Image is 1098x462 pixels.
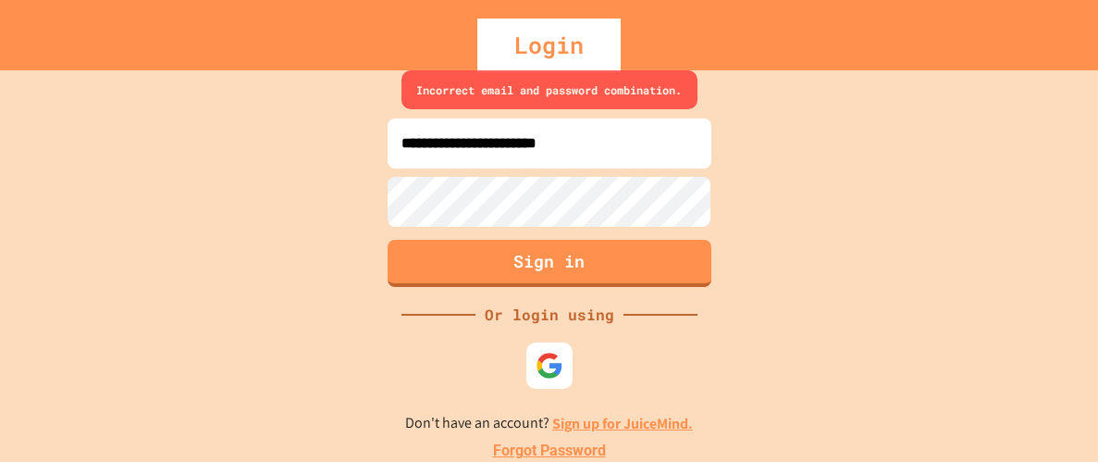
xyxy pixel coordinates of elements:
[536,352,563,380] img: google-icon.svg
[552,414,693,433] a: Sign up for JuiceMind.
[477,19,621,72] div: Login
[401,70,697,109] div: Incorrect email and password combination.
[388,240,711,287] button: Sign in
[493,440,606,462] a: Forgot Password
[405,412,693,435] p: Don't have an account?
[475,304,623,326] div: Or login using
